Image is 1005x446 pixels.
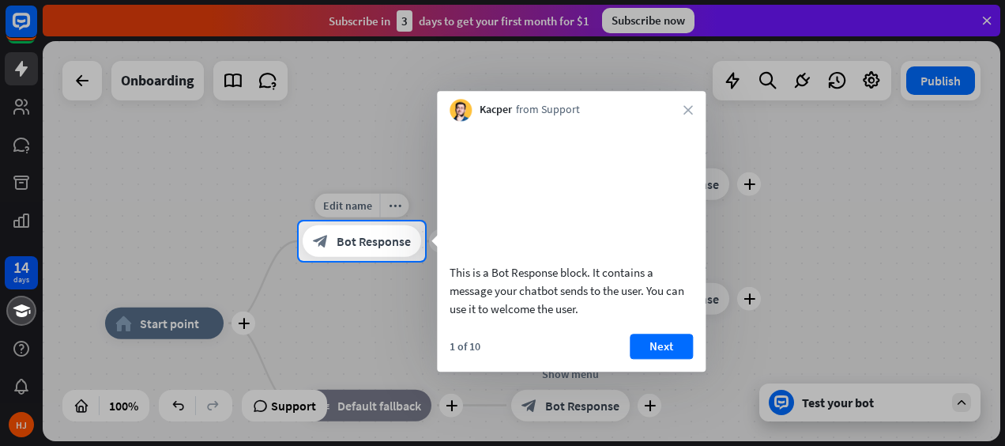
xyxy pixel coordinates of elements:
div: This is a Bot Response block. It contains a message your chatbot sends to the user. You can use i... [450,263,693,318]
button: Open LiveChat chat widget [13,6,60,54]
button: Next [630,334,693,359]
i: block_bot_response [313,233,329,249]
span: Kacper [480,103,512,119]
span: from Support [516,103,580,119]
span: Bot Response [337,233,411,249]
div: 1 of 10 [450,339,480,353]
i: close [683,105,693,115]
